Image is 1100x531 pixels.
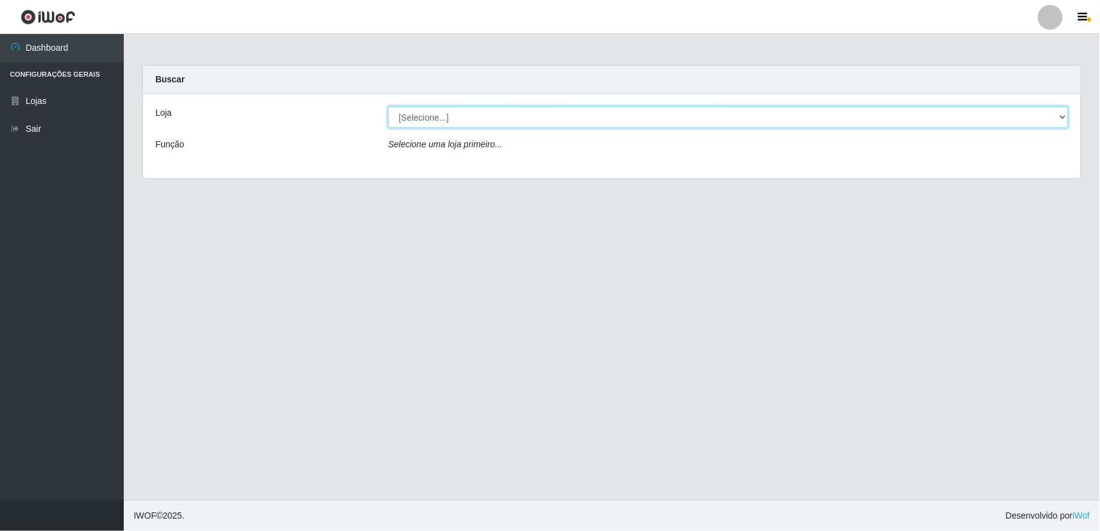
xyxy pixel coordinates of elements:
[388,139,502,149] i: Selecione uma loja primeiro...
[155,106,171,119] label: Loja
[155,138,184,151] label: Função
[1073,511,1090,520] a: iWof
[20,9,76,25] img: CoreUI Logo
[155,74,184,84] strong: Buscar
[1006,509,1090,522] span: Desenvolvido por
[134,511,157,520] span: IWOF
[134,509,184,522] span: © 2025 .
